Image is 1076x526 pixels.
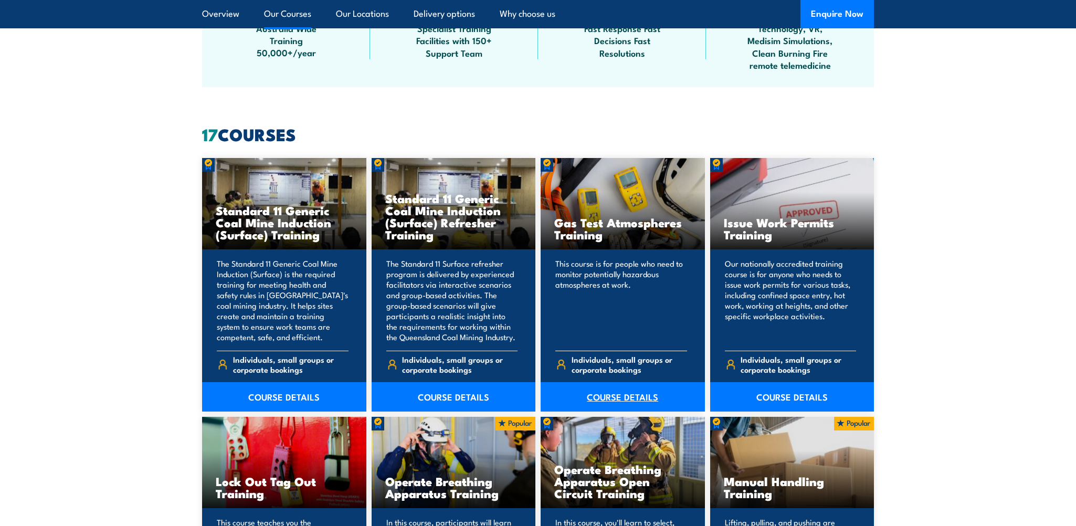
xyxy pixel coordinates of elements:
[724,216,861,240] h3: Issue Work Permits Training
[216,475,353,499] h3: Lock Out Tag Out Training
[743,22,837,71] span: Technology, VR, Medisim Simulations, Clean Burning Fire remote telemedicine
[741,354,856,374] span: Individuals, small groups or corporate bookings
[233,354,349,374] span: Individuals, small groups or corporate bookings
[216,204,353,240] h3: Standard 11 Generic Coal Mine Induction (Surface) Training
[724,475,861,499] h3: Manual Handling Training
[572,354,687,374] span: Individuals, small groups or corporate bookings
[575,22,669,59] span: Fast Response Fast Decisions Fast Resolutions
[402,354,518,374] span: Individuals, small groups or corporate bookings
[386,258,518,342] p: The Standard 11 Surface refresher program is delivered by experienced facilitators via interactiv...
[407,22,501,59] span: Specialist Training Facilities with 150+ Support Team
[710,382,874,412] a: COURSE DETAILS
[202,382,366,412] a: COURSE DETAILS
[239,22,333,59] span: Australia Wide Training 50,000+/year
[372,382,536,412] a: COURSE DETAILS
[202,121,218,147] strong: 17
[217,258,349,342] p: The Standard 11 Generic Coal Mine Induction (Surface) is the required training for meeting health...
[554,216,691,240] h3: Gas Test Atmospheres Training
[725,258,857,342] p: Our nationally accredited training course is for anyone who needs to issue work permits for vario...
[385,192,522,240] h3: Standard 11 Generic Coal Mine Induction (Surface) Refresher Training
[554,463,691,499] h3: Operate Breathing Apparatus Open Circuit Training
[555,258,687,342] p: This course is for people who need to monitor potentially hazardous atmospheres at work.
[541,382,705,412] a: COURSE DETAILS
[385,475,522,499] h3: Operate Breathing Apparatus Training
[202,127,874,141] h2: COURSES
